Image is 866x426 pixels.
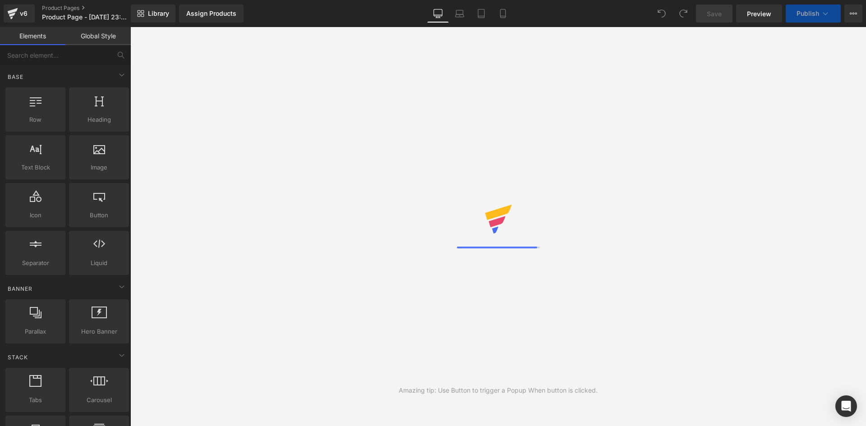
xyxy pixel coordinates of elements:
a: Product Pages [42,5,146,12]
div: Assign Products [186,10,236,17]
span: Banner [7,284,33,293]
a: New Library [131,5,175,23]
div: v6 [18,8,29,19]
a: Global Style [65,27,131,45]
span: Publish [797,10,819,17]
div: Open Intercom Messenger [835,395,857,417]
span: Product Page - [DATE] 23:20:14 [42,14,129,21]
button: Redo [674,5,692,23]
span: Row [8,115,63,124]
span: Text Block [8,163,63,172]
span: Library [148,9,169,18]
a: Mobile [492,5,514,23]
span: Heading [72,115,126,124]
a: Preview [736,5,782,23]
span: Save [707,9,722,18]
div: Amazing tip: Use Button to trigger a Popup When button is clicked. [399,385,598,395]
a: Desktop [427,5,449,23]
span: Icon [8,211,63,220]
a: Laptop [449,5,470,23]
span: Stack [7,353,29,362]
span: Carousel [72,395,126,405]
span: Hero Banner [72,327,126,336]
span: Liquid [72,258,126,268]
span: Separator [8,258,63,268]
a: Tablet [470,5,492,23]
a: v6 [4,5,35,23]
span: Base [7,73,24,81]
button: Undo [653,5,671,23]
span: Preview [747,9,771,18]
button: More [844,5,862,23]
span: Button [72,211,126,220]
span: Image [72,163,126,172]
span: Tabs [8,395,63,405]
button: Publish [786,5,841,23]
span: Parallax [8,327,63,336]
